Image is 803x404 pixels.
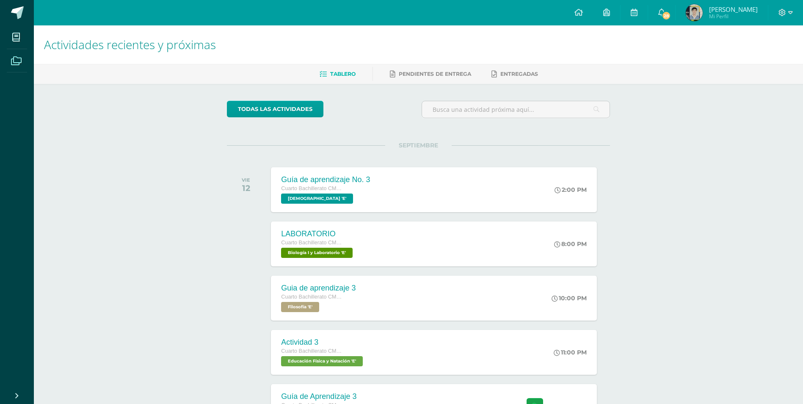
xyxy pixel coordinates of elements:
span: Actividades recientes y próximas [44,36,216,53]
div: 8:00 PM [554,240,587,248]
span: SEPTIEMBRE [385,141,452,149]
div: 2:00 PM [555,186,587,194]
span: Biblia 'E' [281,194,353,204]
input: Busca una actividad próxima aquí... [422,101,610,118]
div: LABORATORIO [281,230,355,238]
span: 28 [662,11,671,20]
div: 12 [242,183,250,193]
span: Tablero [330,71,356,77]
span: [PERSON_NAME] [709,5,758,14]
span: Filosofía 'E' [281,302,319,312]
a: todas las Actividades [227,101,323,117]
span: Mi Perfil [709,13,758,20]
span: Entregadas [500,71,538,77]
a: Pendientes de entrega [390,67,471,81]
a: Entregadas [491,67,538,81]
img: f75702042dcd3817f553f6ad75bec265.png [686,4,703,21]
div: VIE [242,177,250,183]
div: Guía de aprendizaje No. 3 [281,175,370,184]
span: Cuarto Bachillerato CMP Bachillerato en CCLL con Orientación en Computación [281,185,345,191]
span: Biología I y Laboratorio 'E' [281,248,353,258]
span: Cuarto Bachillerato CMP Bachillerato en CCLL con Orientación en Computación [281,240,345,246]
span: Cuarto Bachillerato CMP Bachillerato en CCLL con Orientación en Computación [281,348,345,354]
span: Pendientes de entrega [399,71,471,77]
div: 10:00 PM [552,294,587,302]
div: Guía de Aprendizaje 3 [281,392,356,401]
div: Actividad 3 [281,338,365,347]
span: Cuarto Bachillerato CMP Bachillerato en CCLL con Orientación en Computación [281,294,345,300]
span: Educación Física y Natación 'E' [281,356,363,366]
div: Guia de aprendizaje 3 [281,284,356,293]
a: Tablero [320,67,356,81]
div: 11:00 PM [554,349,587,356]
